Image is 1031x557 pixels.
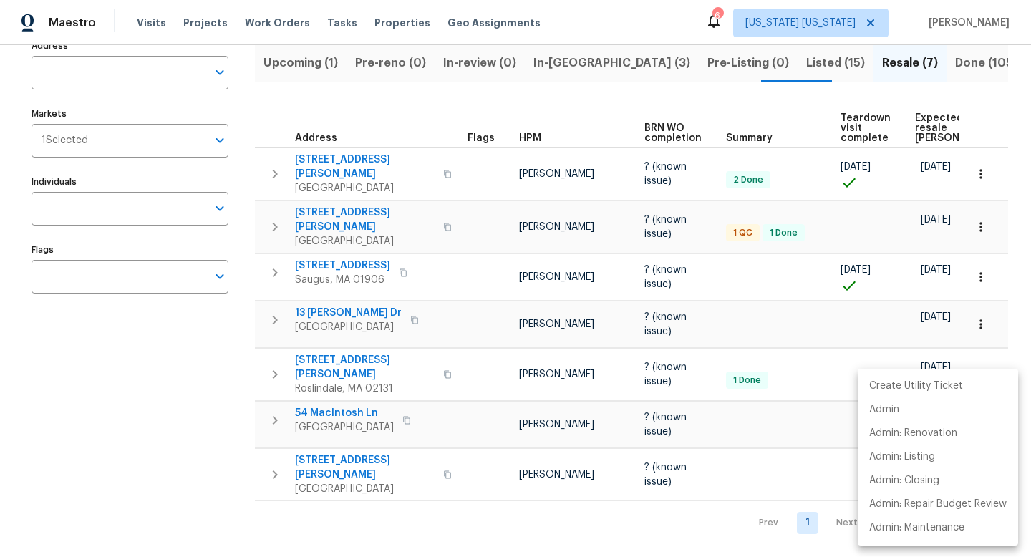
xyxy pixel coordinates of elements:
p: Admin: Listing [869,450,935,465]
p: Admin: Repair Budget Review [869,497,1007,512]
p: Admin: Maintenance [869,520,964,536]
p: Create Utility Ticket [869,379,963,394]
p: Admin [869,402,899,417]
p: Admin: Closing [869,473,939,488]
p: Admin: Renovation [869,426,957,441]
